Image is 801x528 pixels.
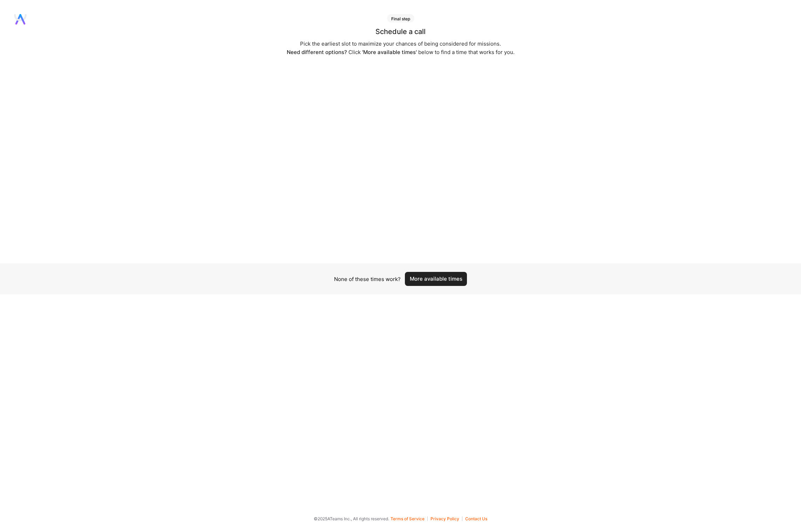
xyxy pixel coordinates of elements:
div: Pick the earliest slot to maximize your chances of being considered for missions. Click below to ... [287,40,515,56]
button: Privacy Policy [430,516,462,521]
button: Contact Us [465,516,487,521]
span: 'More available times' [362,49,417,55]
div: None of these times work? [334,275,401,283]
div: Final step [387,14,414,22]
div: Schedule a call [375,28,426,35]
button: Terms of Service [391,516,428,521]
button: More available times [405,272,467,286]
span: © 2025 ATeams Inc., All rights reserved. [314,515,389,522]
span: Need different options? [287,49,347,55]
